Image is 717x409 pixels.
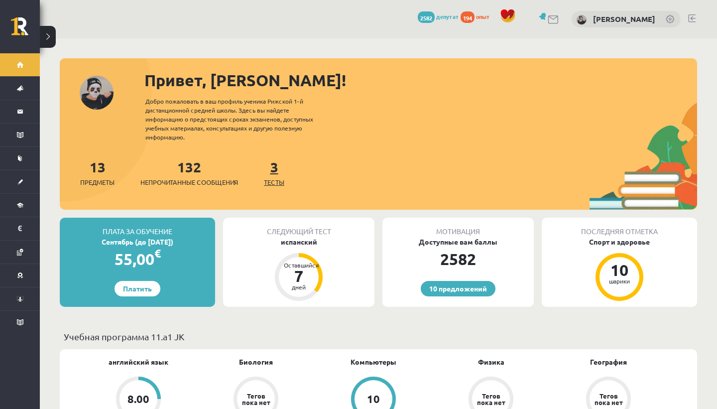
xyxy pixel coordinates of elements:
font: Тесты [264,178,284,186]
a: 10 предложений [421,281,495,296]
font: опыт [476,12,490,20]
font: 10 [367,392,380,406]
font: испанский [281,237,317,246]
a: Компьютеры [351,357,396,367]
font: Оставшийся [284,261,319,269]
font: Сентябрь (до [DATE]) [102,237,173,246]
font: 8.00 [127,392,149,406]
font: 7 [294,266,303,286]
img: Валерия Гук [577,15,587,25]
a: [PERSON_NAME] [593,14,655,24]
a: 2582 депутат [418,12,459,20]
font: Тегов пока нет [242,392,270,407]
a: Платить [115,281,160,296]
font: дней [292,283,306,291]
font: Добро пожаловать в ваш профиль ученика Рижской 1-й дистанционной средней школы. Здесь вы найдете ... [145,97,313,141]
font: 10 [610,260,628,280]
font: Плата за обучение [103,227,172,236]
a: 194 опыт [461,12,495,20]
a: Спорт и здоровье 10 шарики [542,237,697,302]
a: География [590,357,627,367]
a: Биология [239,357,273,367]
font: депутат [436,12,459,20]
a: английский язык [109,357,168,367]
font: 55,00 [115,249,154,269]
font: География [590,357,627,366]
font: Привет, [PERSON_NAME]! [144,70,346,90]
font: Следующий тест [267,227,331,236]
a: 13Предметы [80,158,115,187]
font: Тегов пока нет [595,392,622,407]
font: Физика [478,357,504,366]
font: Предметы [80,178,115,186]
font: Мотивация [436,227,480,236]
font: Непрочитанные сообщения [140,178,238,186]
font: Доступные вам баллы [419,237,497,246]
font: 2582 [440,249,476,269]
font: 3 [270,158,278,175]
font: 10 предложений [429,284,487,293]
font: шарики [609,277,630,285]
font: Компьютеры [351,357,396,366]
font: Тегов пока нет [477,392,505,407]
a: Физика [478,357,504,367]
font: английский язык [109,357,168,366]
font: 13 [90,158,106,175]
font: 194 [463,14,472,22]
font: 132 [177,158,201,175]
font: Биология [239,357,273,366]
font: Последняя отметка [581,227,658,236]
font: Учебная программа 11.a1 JK [64,331,184,342]
font: Платить [123,284,152,293]
a: 132Непрочитанные сообщения [140,158,238,187]
font: Спорт и здоровье [589,237,650,246]
a: испанский Оставшийся 7 дней [223,237,374,302]
font: 2582 [420,14,432,22]
a: Рижская 1-я средняя школа заочного обучения [11,17,40,42]
font: € [154,246,161,261]
a: 3Тесты [264,158,284,187]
